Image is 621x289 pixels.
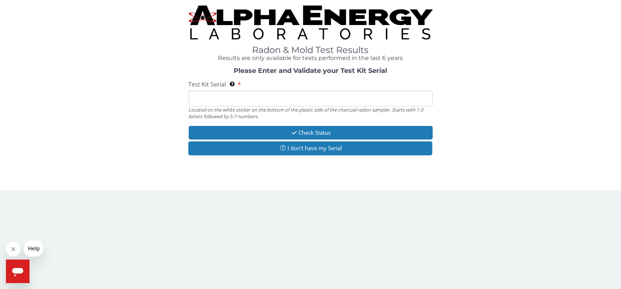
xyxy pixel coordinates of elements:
[24,240,43,257] iframe: Message from company
[188,141,432,155] button: I don't have my Serial
[189,6,433,39] img: TightCrop.jpg
[189,126,433,140] button: Check Status
[234,67,387,75] strong: Please Enter and Validate your Test Kit Serial
[189,106,433,120] div: Located on the white sticker on the bottom of the plastic side of the charcoal radon sampler. Sta...
[6,260,29,283] iframe: Button to launch messaging window
[189,80,226,88] span: Test Kit Serial
[189,55,433,61] h4: Results are only available for tests performed in the last 6 years
[189,45,433,55] h1: Radon & Mold Test Results
[6,242,21,257] iframe: Close message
